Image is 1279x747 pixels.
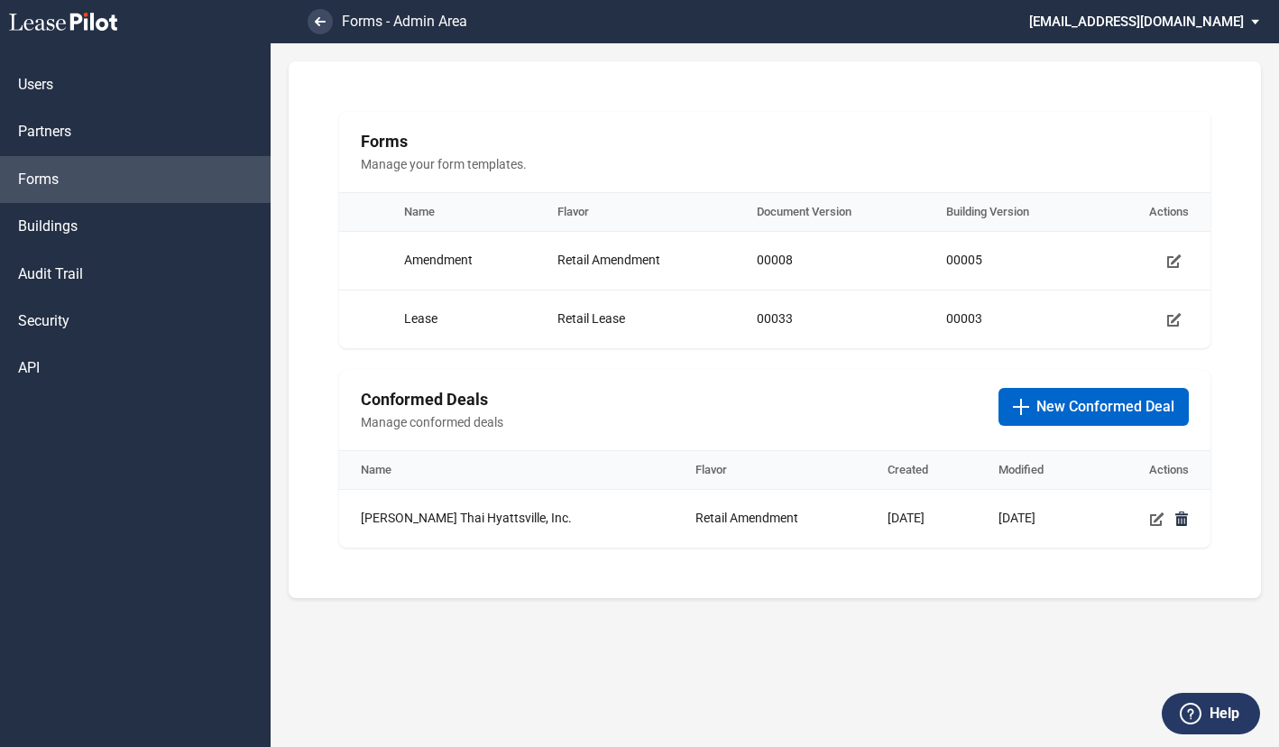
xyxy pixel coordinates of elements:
[757,253,793,267] span: 00008
[757,311,793,326] span: 00033
[382,193,536,232] th: Name
[866,451,976,490] th: Created
[18,122,71,142] span: Partners
[946,253,982,267] span: 00005
[1097,193,1210,232] th: Actions
[1093,451,1210,490] th: Actions
[735,193,924,232] th: Document Version
[946,311,982,326] span: 00003
[925,193,1098,232] th: Building Version
[536,193,736,232] th: Flavor
[674,451,866,490] th: Flavor
[977,489,1093,548] td: [DATE]
[977,451,1093,490] th: Modified
[18,264,83,284] span: Audit Trail
[695,511,798,525] span: Retail Amendment
[339,451,674,490] th: Name
[1036,397,1174,417] span: New Conformed Deal
[1210,702,1239,725] label: Help
[361,388,970,410] h2: Conformed Deals
[1160,246,1189,275] a: Manage form template
[866,489,976,548] td: [DATE]
[404,253,473,267] span: Amendment
[339,489,674,548] td: [PERSON_NAME] Thai Hyattsville, Inc.
[404,311,437,326] span: Lease
[1174,514,1189,529] a: Delete conformed deal
[1143,504,1172,533] a: Edit conformed deal
[18,170,59,189] span: Forms
[557,253,660,267] span: Retail Amendment
[998,388,1189,426] button: New Conformed Deal
[1160,305,1189,334] a: Manage form template
[361,414,970,432] span: Manage conformed deals
[18,75,53,95] span: Users
[18,311,69,331] span: Security
[18,217,78,236] span: Buildings
[361,130,1189,152] h2: Forms
[557,311,625,326] span: Retail Lease
[18,358,40,378] span: API
[361,156,1189,174] span: Manage your form templates.
[1162,693,1260,734] button: Help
